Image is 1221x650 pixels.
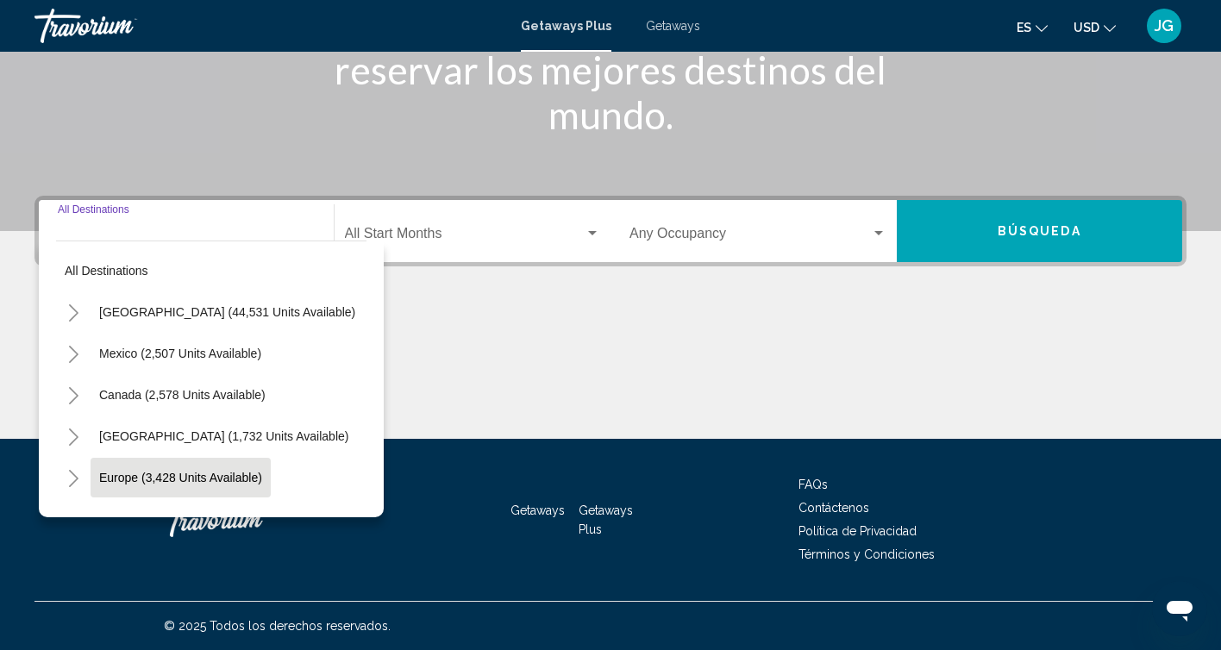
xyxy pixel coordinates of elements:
span: JG [1155,17,1174,34]
a: Términos y Condiciones [798,547,935,561]
a: Travorium [164,494,336,546]
iframe: Botón para iniciar la ventana de mensajería [1152,581,1207,636]
span: All destinations [65,264,148,278]
a: Contáctenos [798,501,869,515]
button: Toggle Europe (3,428 units available) [56,460,91,495]
span: es [1017,21,1031,34]
span: USD [1074,21,1099,34]
button: All destinations [56,251,366,291]
span: Mexico (2,507 units available) [99,347,261,360]
button: [GEOGRAPHIC_DATA] (218 units available) [91,499,348,539]
button: Europe (3,428 units available) [91,458,271,497]
button: Toggle United States (44,531 units available) [56,295,91,329]
button: [GEOGRAPHIC_DATA] (1,732 units available) [91,416,357,456]
button: Búsqueda [897,200,1183,262]
button: Toggle Caribbean & Atlantic Islands (1,732 units available) [56,419,91,453]
span: Búsqueda [998,225,1081,239]
span: © 2025 Todos los derechos reservados. [164,619,391,633]
a: Getaways Plus [521,19,611,33]
div: Search widget [39,200,1182,262]
button: Toggle Canada (2,578 units available) [56,378,91,412]
button: Toggle Australia (218 units available) [56,502,91,536]
span: [GEOGRAPHIC_DATA] (44,531 units available) [99,305,355,319]
button: Change language [1017,15,1048,40]
a: Getaways [646,19,700,33]
button: [GEOGRAPHIC_DATA] (44,531 units available) [91,292,364,332]
button: Mexico (2,507 units available) [91,334,270,373]
a: Getaways [510,503,565,517]
button: Canada (2,578 units available) [91,375,274,415]
a: Getaways Plus [579,503,633,536]
button: Toggle Mexico (2,507 units available) [56,336,91,371]
a: FAQs [798,478,828,491]
span: Canada (2,578 units available) [99,388,266,402]
button: User Menu [1142,8,1187,44]
button: Change currency [1074,15,1116,40]
h1: [GEOGRAPHIC_DATA] a encontrar y reservar los mejores destinos del mundo. [287,3,934,137]
a: Política de Privacidad [798,524,917,538]
span: [GEOGRAPHIC_DATA] (1,732 units available) [99,429,348,443]
span: Europe (3,428 units available) [99,471,262,484]
a: Travorium [34,9,504,43]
